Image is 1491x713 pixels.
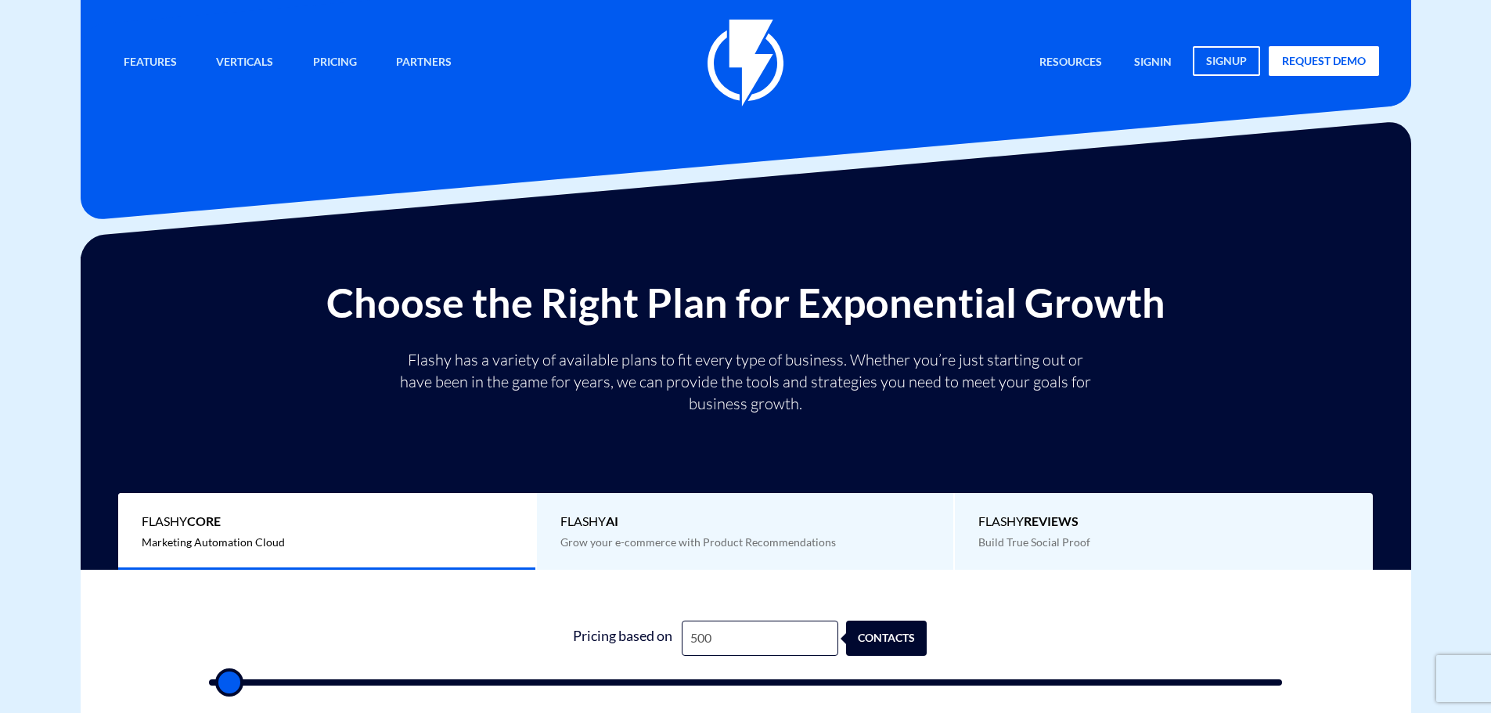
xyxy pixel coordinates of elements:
div: contacts [860,621,941,656]
a: Resources [1028,46,1114,80]
span: Build True Social Proof [978,535,1090,549]
h2: Choose the Right Plan for Exponential Growth [92,280,1399,325]
a: Pricing [301,46,369,80]
a: Features [112,46,189,80]
span: Flashy [978,513,1349,531]
b: AI [606,513,618,528]
a: signup [1193,46,1260,76]
span: Marketing Automation Cloud [142,535,285,549]
p: Flashy has a variety of available plans to fit every type of business. Whether you’re just starti... [394,349,1098,415]
a: signin [1122,46,1183,80]
b: Core [187,513,221,528]
span: Grow your e-commerce with Product Recommendations [560,535,836,549]
span: Flashy [560,513,931,531]
b: REVIEWS [1024,513,1079,528]
a: request demo [1269,46,1379,76]
span: Flashy [142,513,512,531]
a: Partners [384,46,463,80]
a: Verticals [204,46,285,80]
div: Pricing based on [564,621,682,656]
